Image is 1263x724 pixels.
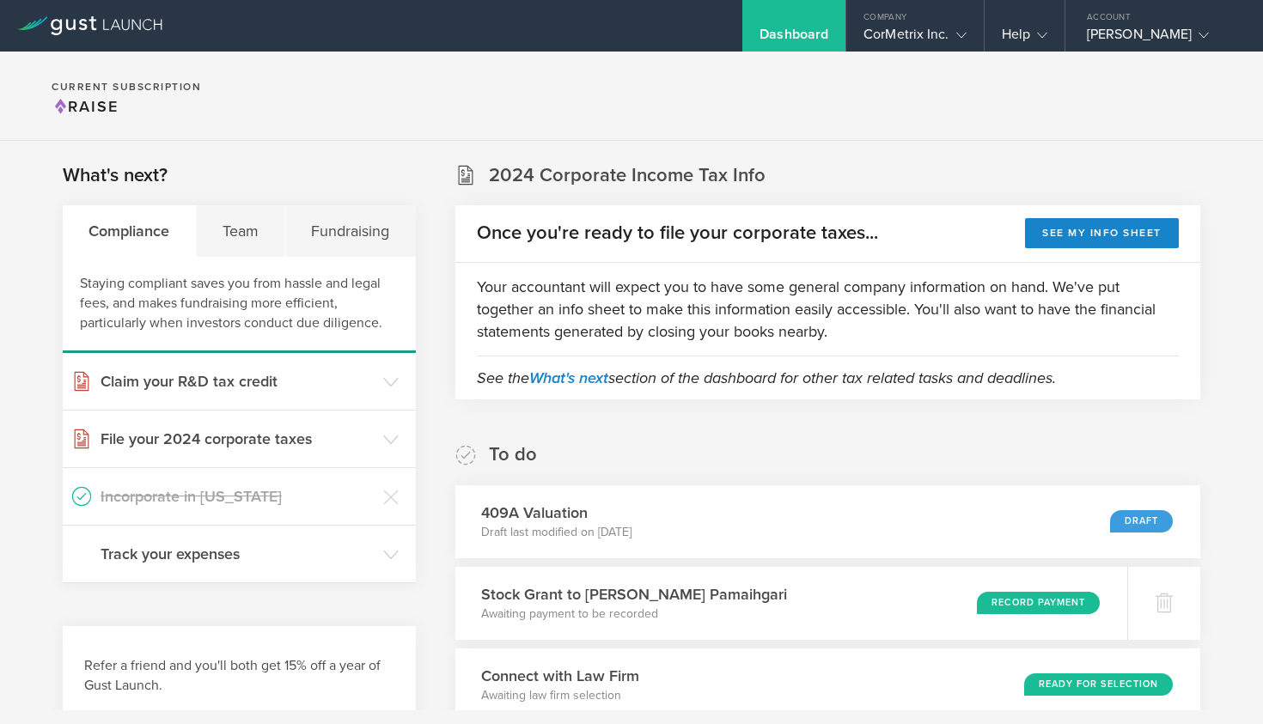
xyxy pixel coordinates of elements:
div: [PERSON_NAME] [1087,26,1233,52]
a: What's next [529,368,608,387]
div: Staying compliant saves you from hassle and legal fees, and makes fundraising more efficient, par... [63,257,416,353]
h3: Stock Grant to [PERSON_NAME] Pamaihgari [481,583,787,605]
em: See the section of the dashboard for other tax related tasks and deadlines. [477,368,1056,387]
p: Your accountant will expect you to have some general company information on hand. We've put toget... [477,276,1179,343]
h3: 409A Valuation [481,502,631,524]
h3: Track your expenses [101,543,375,565]
div: 409A ValuationDraft last modified on [DATE]Draft [455,485,1200,558]
div: Dashboard [760,26,828,52]
div: Connect with Law FirmAwaiting law firm selectionReady for Selection [455,648,1200,721]
h3: File your 2024 corporate taxes [101,428,375,450]
div: CorMetrix Inc. [863,26,966,52]
div: Team [197,205,286,257]
div: Fundraising [285,205,416,257]
h2: What's next? [63,163,168,188]
h2: Current Subscription [52,82,201,92]
h2: Once you're ready to file your corporate taxes... [477,221,878,246]
span: Raise [52,97,119,116]
p: Awaiting law firm selection [481,687,639,704]
div: Stock Grant to [PERSON_NAME] PamaihgariAwaiting payment to be recordedRecord Payment [455,567,1127,640]
p: Awaiting payment to be recorded [481,605,787,623]
div: Ready for Selection [1024,673,1173,696]
h2: 2024 Corporate Income Tax Info [489,163,766,188]
h3: Refer a friend and you'll both get 15% off a year of Gust Launch. [84,656,394,696]
h3: Claim your R&D tax credit [101,370,375,392]
h3: Incorporate in [US_STATE] [101,485,375,508]
div: Help [1002,26,1047,52]
div: Compliance [63,205,197,257]
h3: Connect with Law Firm [481,665,639,687]
button: See my info sheet [1025,218,1179,248]
p: Draft last modified on [DATE] [481,524,631,541]
div: Draft [1110,510,1173,532]
div: Record Payment [977,592,1100,614]
h2: To do [489,442,537,467]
